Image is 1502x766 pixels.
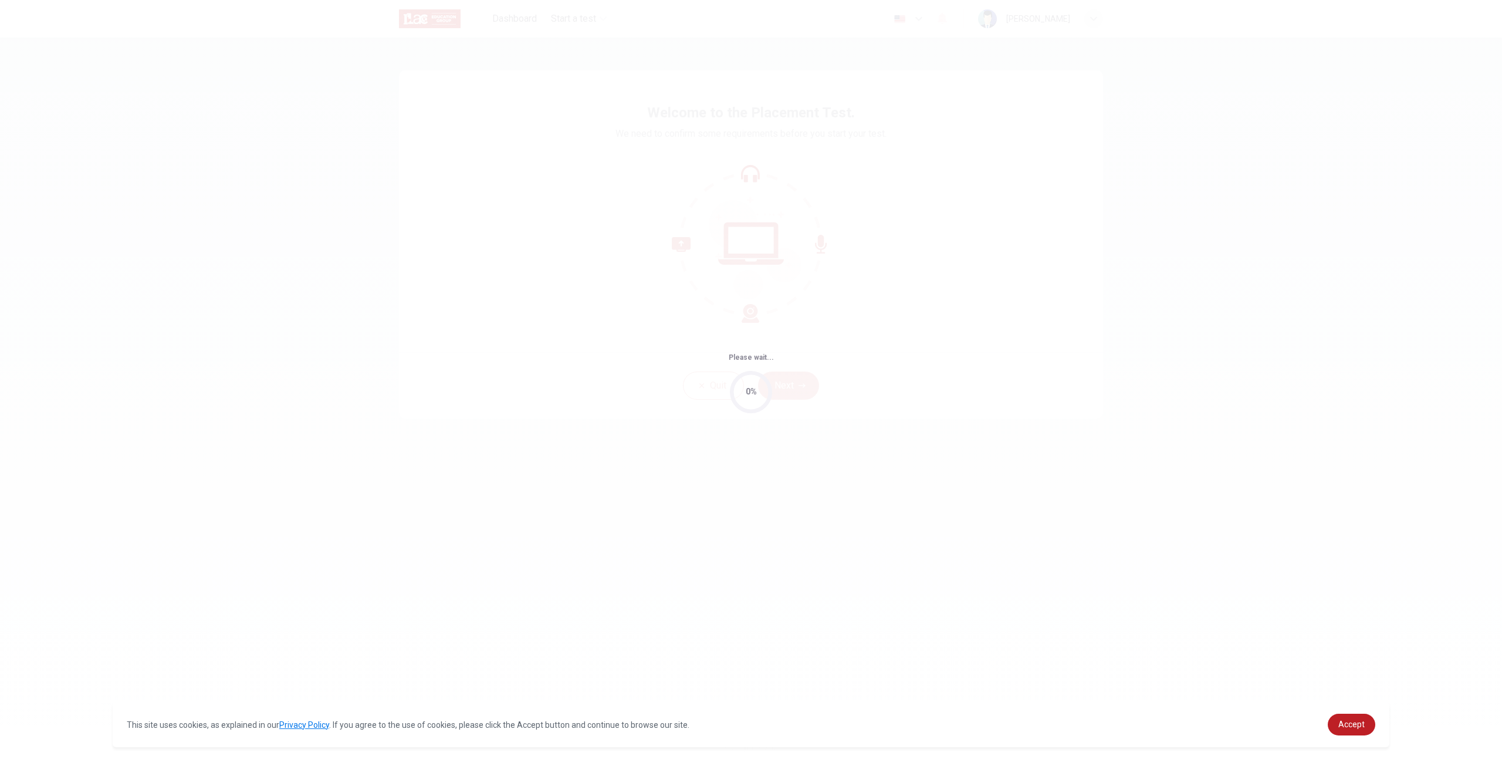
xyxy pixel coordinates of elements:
[1328,714,1375,735] a: dismiss cookie message
[1338,720,1365,729] span: Accept
[113,702,1389,747] div: cookieconsent
[127,720,689,730] span: This site uses cookies, as explained in our . If you agree to the use of cookies, please click th...
[279,720,329,730] a: Privacy Policy
[746,385,757,399] div: 0%
[729,353,774,362] span: Please wait...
